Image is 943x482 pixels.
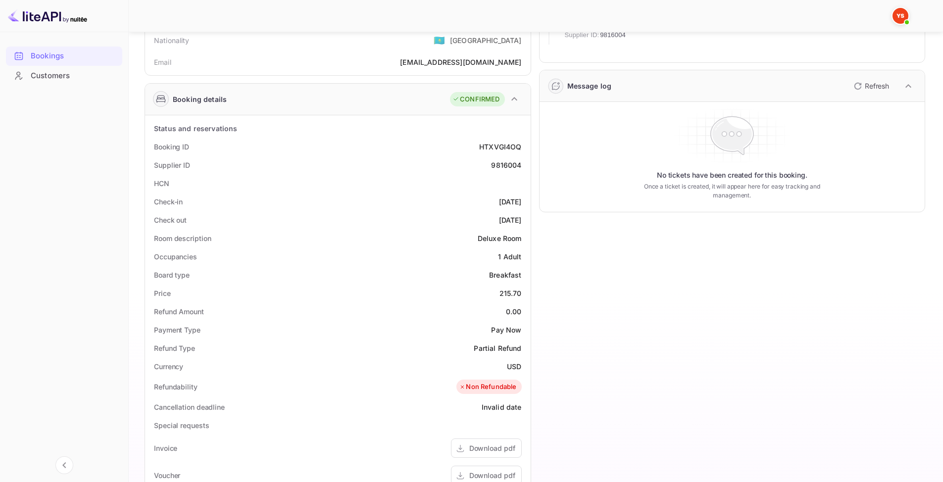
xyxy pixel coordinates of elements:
div: Booking ID [154,142,189,152]
a: Bookings [6,47,122,65]
div: USD [507,361,521,372]
span: 9816004 [600,30,626,40]
div: Download pdf [469,443,515,453]
div: Customers [6,66,122,86]
div: Deluxe Room [478,233,522,243]
div: Currency [154,361,183,372]
div: Bookings [6,47,122,66]
div: 1 Adult [498,251,521,262]
div: [DATE] [499,196,522,207]
div: Supplier ID [154,160,190,170]
div: Partial Refund [474,343,521,353]
p: Refresh [865,81,889,91]
div: Nationality [154,35,190,46]
div: Message log [567,81,612,91]
div: Refundability [154,382,198,392]
div: Download pdf [469,470,515,481]
img: LiteAPI logo [8,8,87,24]
div: Invoice [154,443,177,453]
div: Room description [154,233,211,243]
div: Price [154,288,171,298]
p: No tickets have been created for this booking. [657,170,807,180]
div: Voucher [154,470,180,481]
div: [GEOGRAPHIC_DATA] [450,35,522,46]
div: 215.70 [499,288,522,298]
div: 9816004 [491,160,521,170]
div: HTXVGI4OQ [479,142,521,152]
div: [DATE] [499,215,522,225]
div: Pay Now [491,325,521,335]
div: Status and reservations [154,123,237,134]
p: Once a ticket is created, it will appear here for easy tracking and management. [628,182,836,200]
button: Collapse navigation [55,456,73,474]
div: Customers [31,70,117,82]
div: 0.00 [506,306,522,317]
span: Supplier ID: [565,30,599,40]
a: Customers [6,66,122,85]
div: CONFIRMED [452,95,499,104]
div: Bookings [31,50,117,62]
div: Breakfast [489,270,521,280]
div: Email [154,57,171,67]
button: Refresh [848,78,893,94]
div: Check out [154,215,187,225]
img: Yandex Support [893,8,908,24]
div: Refund Amount [154,306,204,317]
div: Check-in [154,196,183,207]
div: Board type [154,270,190,280]
div: Payment Type [154,325,200,335]
div: Non Refundable [459,382,516,392]
div: [EMAIL_ADDRESS][DOMAIN_NAME] [400,57,521,67]
div: Occupancies [154,251,197,262]
div: Cancellation deadline [154,402,225,412]
div: HCN [154,178,169,189]
span: United States [434,31,445,49]
div: Invalid date [482,402,522,412]
div: Booking details [173,94,227,104]
div: Special requests [154,420,209,431]
div: Refund Type [154,343,195,353]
